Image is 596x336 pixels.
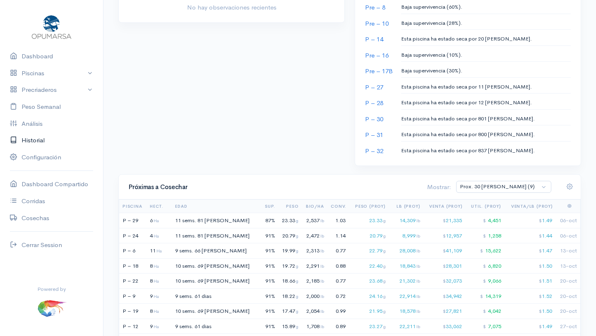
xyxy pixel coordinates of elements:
[303,307,324,315] div: 2,054
[365,147,383,155] a: P – 32
[154,218,159,223] span: Ha
[329,322,347,331] div: 0.89
[175,247,193,254] span: 9 sems.
[154,263,159,269] span: Ha
[383,263,386,269] span: g
[488,217,501,224] span: 4,451
[425,307,462,315] div: 27,821
[390,247,421,255] div: 28,008
[119,304,149,319] td: P – 19
[365,99,383,107] a: P – 28
[175,262,196,269] span: 10 sems.
[390,262,421,270] div: 18,843
[425,277,462,285] div: 32,073
[506,322,553,331] div: 1.49
[150,232,166,240] div: 4
[320,324,324,329] span: lb
[480,248,483,254] span: $
[150,247,166,255] div: 11
[280,292,299,300] div: 18.22
[365,51,389,59] a: Pre – 16
[560,307,577,314] span: 20-oct
[488,307,501,314] span: 4,042
[401,130,571,139] p: Esta piscina ha estado seca por 800 [PERSON_NAME].
[154,233,159,239] span: Ha
[483,218,486,223] span: $
[351,216,386,225] div: 23.33
[511,204,553,209] span: Venta/Lb (Proy)
[320,248,324,254] span: lb
[119,274,149,289] td: P – 22
[425,322,462,331] div: 33,062
[175,217,196,224] span: 11 sems.
[331,204,346,209] span: Conv.
[416,293,420,299] span: lb
[303,216,324,225] div: 2,537
[154,324,159,329] span: Ha
[175,307,196,314] span: 10 sems.
[351,232,386,240] div: 20.79
[390,232,421,240] div: 8,999
[263,292,275,300] div: 91%
[401,3,571,11] p: Baja supervivencia (60%).
[303,232,324,240] div: 2,472
[443,233,446,239] span: $
[471,204,501,209] span: Util. (Proy)
[263,216,275,225] div: 87%
[365,35,383,43] a: P – 14
[280,322,299,331] div: 15.89
[150,204,163,209] span: Hect.
[425,232,462,240] div: 12,957
[150,322,166,331] div: 9
[195,323,211,330] span: 61 dias
[390,277,421,285] div: 21,302
[483,263,486,269] span: $
[443,278,446,284] span: $
[296,248,298,254] span: g
[263,247,275,255] div: 91%
[351,307,386,315] div: 21.95
[303,277,324,285] div: 2,185
[539,308,542,314] span: $
[263,307,275,315] div: 91%
[329,232,347,240] div: 1.14
[263,232,275,240] div: 91%
[416,278,420,284] span: lb
[329,307,347,315] div: 0.99
[443,218,446,223] span: $
[429,204,463,209] span: Venta (Proy)
[329,277,347,285] div: 0.77
[416,233,420,239] span: lb
[506,262,553,270] div: 1.50
[195,247,247,254] span: 66 [PERSON_NAME]
[401,83,571,91] p: Esta piscina ha estado seca por 11 [PERSON_NAME].
[390,322,421,331] div: 22,211
[329,262,347,270] div: 0.88
[365,3,385,11] a: Pre – 8
[296,308,298,314] span: g
[506,277,553,285] div: 1.51
[365,131,383,139] a: P – 31
[383,248,386,254] span: g
[351,247,386,255] div: 22.79
[280,277,299,285] div: 18.66
[539,233,542,239] span: $
[506,232,553,240] div: 1.44
[560,323,577,330] span: 27-oct
[303,247,324,255] div: 2,313
[443,308,446,314] span: $
[483,308,486,314] span: $
[480,293,483,299] span: $
[560,293,577,300] span: 20-oct
[175,277,196,284] span: 10 sems.
[119,258,149,274] td: P – 18
[506,292,553,300] div: 1.52
[365,115,383,123] a: P – 30
[351,262,386,270] div: 22.40
[320,263,324,269] span: lb
[175,323,193,330] span: 9 sems.
[383,308,386,314] span: g
[119,200,149,213] th: Piscina
[383,293,386,299] span: g
[506,307,553,315] div: 1.50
